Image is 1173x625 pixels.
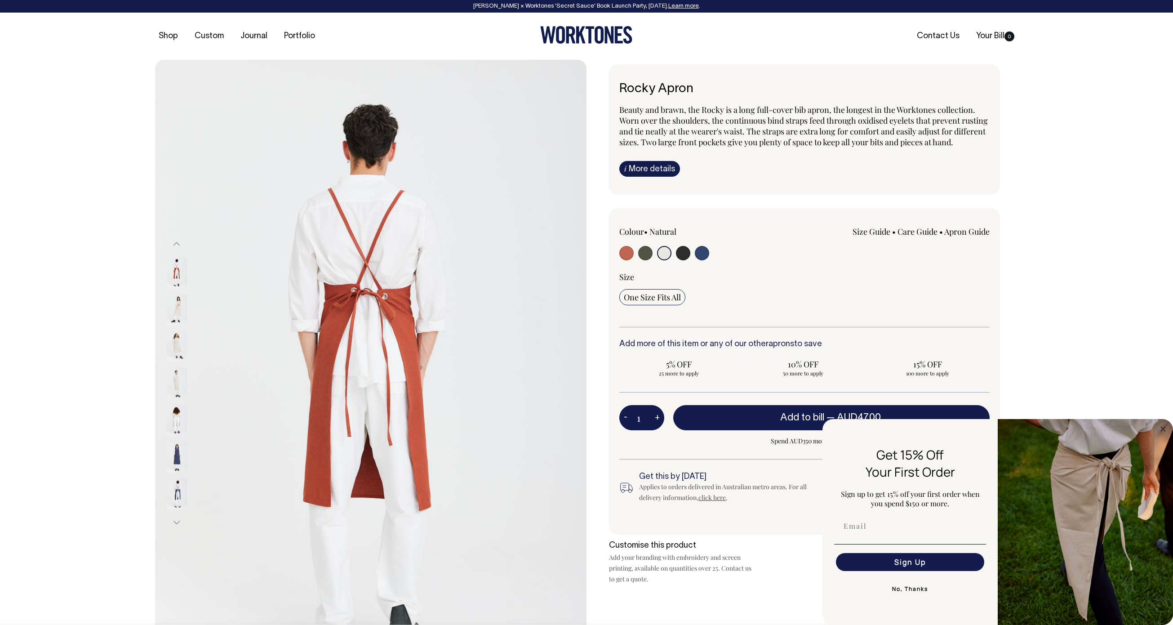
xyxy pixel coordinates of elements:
span: AUD47.00 [837,413,881,422]
img: natural [167,368,187,399]
a: aprons [769,340,794,348]
span: 15% OFF [872,359,982,370]
span: 0 [1004,31,1014,41]
span: Sign up to get 15% off your first order when you spend $150 or more. [841,489,980,508]
a: iMore details [619,161,680,177]
button: Add to bill —AUD47.00 [673,405,990,430]
div: [PERSON_NAME] × Worktones ‘Secret Sauce’ Book Launch Party, [DATE]. . [9,3,1164,9]
h6: Customise this product [609,541,753,550]
img: indigo [167,478,187,510]
div: Size [619,272,990,282]
img: natural [167,405,187,436]
div: FLYOUT Form [822,419,1173,625]
span: Get 15% Off [876,446,944,463]
input: 15% OFF 100 more to apply [868,356,987,379]
span: One Size Fits All [624,292,681,303]
span: 25 more to apply [624,370,734,377]
input: 5% OFF 25 more to apply [619,356,738,379]
span: i [624,164,626,173]
button: Next [170,513,183,533]
span: 100 more to apply [872,370,982,377]
span: • [644,226,648,237]
span: • [892,226,896,237]
h1: Rocky Apron [619,82,990,96]
h6: Get this by [DATE] [639,473,822,482]
a: Learn more [668,4,699,9]
a: Apron Guide [944,226,990,237]
button: No, Thanks [834,580,986,598]
span: Spend AUD350 more to get FREE SHIPPING [673,436,990,446]
span: • [939,226,943,237]
span: 10% OFF [748,359,858,370]
img: natural [167,331,187,362]
img: rust [167,257,187,289]
div: Colour [619,226,768,237]
span: Beauty and brawn, the Rocky is a long full-cover bib apron, the longest in the Worktones collecti... [619,104,988,147]
span: 5% OFF [624,359,734,370]
a: Shop [155,29,182,44]
input: Email [836,517,984,535]
h6: Add more of this item or any of our other to save [619,340,990,349]
p: Add your branding with embroidery and screen printing, available on quantities over 25. Contact u... [609,552,753,585]
span: Your First Order [866,463,955,480]
a: Contact Us [913,29,963,44]
div: Applies to orders delivered in Australian metro areas. For all delivery information, . [639,482,822,503]
button: Close dialog [1158,424,1169,434]
button: - [619,409,632,427]
button: Sign Up [836,553,984,571]
button: Previous [170,234,183,254]
span: — [826,413,883,422]
label: Natural [649,226,676,237]
img: natural [167,294,187,326]
input: One Size Fits All [619,289,685,305]
a: Journal [237,29,271,44]
a: Custom [191,29,227,44]
span: 50 more to apply [748,370,858,377]
a: Your Bill0 [973,29,1018,44]
a: Care Guide [898,226,938,237]
img: indigo [167,442,187,473]
a: Portfolio [280,29,319,44]
a: click here [698,493,726,502]
input: 10% OFF 50 more to apply [744,356,863,379]
a: Size Guide [853,226,890,237]
img: 5e34ad8f-4f05-4173-92a8-ea475ee49ac9.jpeg [998,419,1173,625]
button: + [650,409,664,427]
span: Add to bill [780,413,824,422]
